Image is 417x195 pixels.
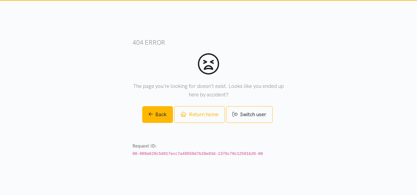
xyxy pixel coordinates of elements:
[142,106,173,123] a: Back
[174,106,225,123] a: Return home
[133,143,157,149] strong: Request ID:
[226,106,273,123] a: Switch user
[133,151,263,156] code: 00-009a629c5d917ecc7a40559d7b28e83d-1376c70c12501b20-00
[133,82,284,99] p: The page you're looking for doesn't exist. Looks like you ended up here by accident?
[133,38,284,47] h3: 404 error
